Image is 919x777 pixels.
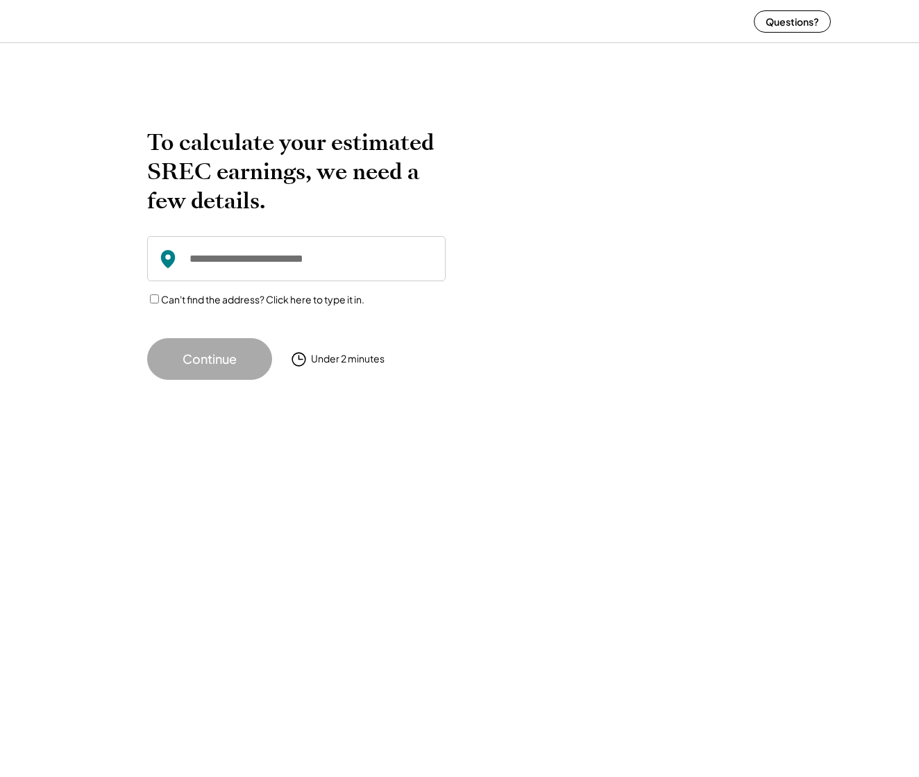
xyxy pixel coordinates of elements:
[147,128,446,215] h2: To calculate your estimated SREC earnings, we need a few details.
[754,10,831,33] button: Questions?
[311,352,385,366] div: Under 2 minutes
[480,128,751,351] img: yH5BAEAAAAALAAAAAABAAEAAAIBRAA7
[88,3,185,40] img: yH5BAEAAAAALAAAAAABAAEAAAIBRAA7
[147,338,272,380] button: Continue
[161,293,364,306] label: Can't find the address? Click here to type it in.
